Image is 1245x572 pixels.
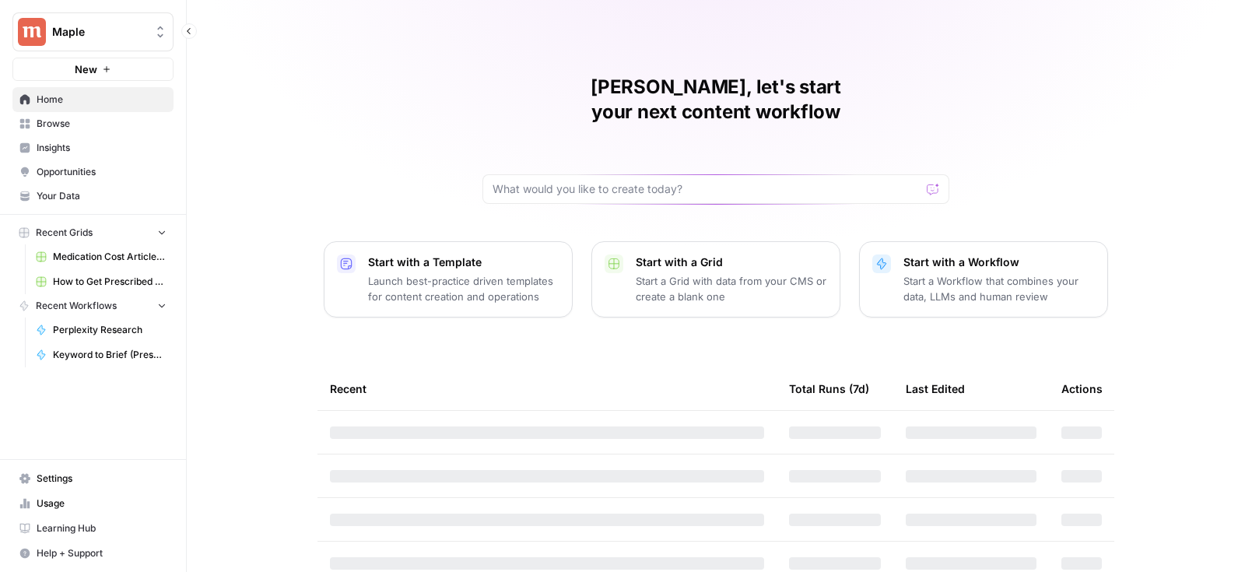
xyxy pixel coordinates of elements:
h1: [PERSON_NAME], let's start your next content workflow [482,75,949,125]
div: Actions [1061,367,1103,410]
button: New [12,58,174,81]
div: Last Edited [906,367,965,410]
button: Start with a WorkflowStart a Workflow that combines your data, LLMs and human review [859,241,1108,318]
span: Maple [52,24,146,40]
a: Usage [12,491,174,516]
span: Learning Hub [37,521,167,535]
span: Opportunities [37,165,167,179]
span: Perplexity Research [53,323,167,337]
button: Recent Grids [12,221,174,244]
p: Start with a Grid [636,254,827,270]
a: Medication Cost Articles Grid [29,244,174,269]
span: Usage [37,497,167,511]
button: Help + Support [12,541,174,566]
a: Home [12,87,174,112]
div: Recent [330,367,764,410]
a: Settings [12,466,174,491]
span: Insights [37,141,167,155]
span: Your Data [37,189,167,203]
p: Start a Workflow that combines your data, LLMs and human review [903,273,1095,304]
p: Start with a Workflow [903,254,1095,270]
span: Medication Cost Articles Grid [53,250,167,264]
a: Learning Hub [12,516,174,541]
span: Recent Workflows [36,299,117,313]
a: Insights [12,135,174,160]
span: Keyword to Brief (Prescribed) [53,348,167,362]
p: Start with a Template [368,254,559,270]
a: How to Get Prescribed for [Medication] [29,269,174,294]
span: How to Get Prescribed for [Medication] [53,275,167,289]
p: Start a Grid with data from your CMS or create a blank one [636,273,827,304]
span: Settings [37,472,167,486]
p: Launch best-practice driven templates for content creation and operations [368,273,559,304]
span: Help + Support [37,546,167,560]
span: Home [37,93,167,107]
a: Perplexity Research [29,318,174,342]
a: Browse [12,111,174,136]
input: What would you like to create today? [493,181,921,197]
button: Recent Workflows [12,294,174,318]
button: Start with a GridStart a Grid with data from your CMS or create a blank one [591,241,840,318]
span: Browse [37,117,167,131]
div: Total Runs (7d) [789,367,869,410]
a: Your Data [12,184,174,209]
span: Recent Grids [36,226,93,240]
span: New [75,61,97,77]
button: Workspace: Maple [12,12,174,51]
a: Opportunities [12,160,174,184]
button: Start with a TemplateLaunch best-practice driven templates for content creation and operations [324,241,573,318]
a: Keyword to Brief (Prescribed) [29,342,174,367]
img: Maple Logo [18,18,46,46]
